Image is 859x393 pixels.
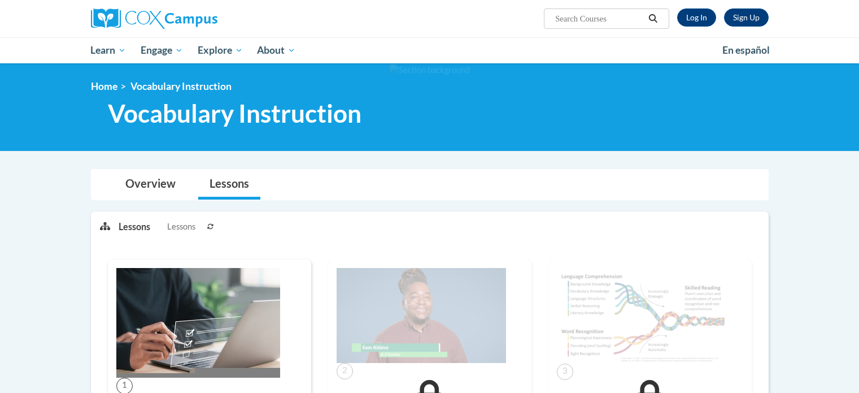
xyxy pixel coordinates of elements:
[90,44,126,57] span: Learn
[557,364,573,380] span: 3
[337,363,353,379] span: 2
[130,80,232,92] span: Vocabulary Instruction
[677,8,716,27] a: Log In
[91,80,117,92] a: Home
[722,44,770,56] span: En español
[554,12,644,25] input: Search Courses
[84,37,134,63] a: Learn
[257,44,295,57] span: About
[724,8,769,27] a: Register
[116,268,280,378] img: Course Image
[167,221,195,233] span: Lessons
[198,44,243,57] span: Explore
[114,170,187,200] a: Overview
[133,37,190,63] a: Engage
[119,221,150,233] p: Lessons
[91,8,306,29] a: Cox Campus
[141,44,183,57] span: Engage
[250,37,303,63] a: About
[390,64,470,76] img: Section background
[644,12,661,25] button: Search
[74,37,786,63] div: Main menu
[190,37,250,63] a: Explore
[557,268,726,364] img: Course Image
[198,170,260,200] a: Lessons
[715,38,777,62] a: En español
[337,268,506,363] img: Course Image
[108,98,361,128] span: Vocabulary Instruction
[91,8,217,29] img: Cox Campus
